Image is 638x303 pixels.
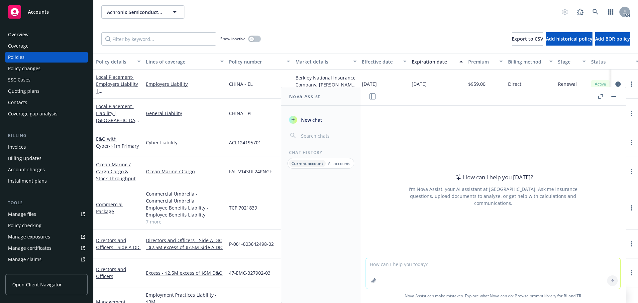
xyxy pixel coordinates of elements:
span: New chat [300,116,322,123]
div: Quoting plans [8,86,40,96]
div: Billing [5,132,88,139]
span: [DATE] [412,80,427,87]
div: Overview [8,29,29,40]
div: Contacts [8,97,27,108]
a: Ocean Marine / Cargo [96,161,136,182]
a: more [627,138,635,146]
a: BI [564,293,568,299]
button: Expiration date [409,54,466,70]
a: Coverage gap analysis [5,108,88,119]
a: Manage BORs [5,265,88,276]
a: Report a Bug [574,5,587,19]
div: Billing method [508,58,545,65]
span: Add BOR policy [595,36,630,42]
div: Policy checking [8,220,42,231]
button: Lines of coverage [143,54,226,70]
div: Market details [295,58,349,65]
a: more [627,269,635,277]
span: Active [594,81,607,87]
a: Employee Benefits Liability - Employee Benefits Liability [146,204,224,218]
a: 7 more [146,218,224,225]
span: Show inactive [220,36,246,42]
span: [DATE] [362,80,377,87]
a: Overview [5,29,88,40]
div: How can I help you [DATE]? [454,173,533,182]
a: Contacts [5,97,88,108]
button: Add historical policy [546,32,592,46]
a: Invoices [5,142,88,152]
span: $959.00 [468,80,485,87]
a: Quoting plans [5,86,88,96]
a: more [627,109,635,117]
input: Filter by keyword... [101,32,216,46]
a: more [627,168,635,176]
a: more [627,204,635,212]
span: CHINA - PL [229,110,253,117]
button: Export to CSV [512,32,543,46]
span: - $1m Primary [109,143,139,149]
a: Search [589,5,602,19]
span: CHINA - EL [229,80,253,87]
div: Invoices [8,142,26,152]
p: Current account [291,161,323,166]
a: Billing updates [5,153,88,164]
div: Chat History [281,150,361,155]
button: Policy number [226,54,293,70]
button: Policy details [93,54,143,70]
input: Search chats [300,131,353,140]
a: more [627,80,635,88]
div: Manage claims [8,254,42,265]
button: Achronix Semiconductor Corporation [101,5,184,19]
span: - Cargo & Stock Throughput [96,168,136,182]
div: Expiration date [412,58,456,65]
a: Directors and Officers [96,266,126,279]
a: Employers Liability [146,80,224,87]
a: Local Placement [96,103,138,130]
div: Policy changes [8,63,41,74]
span: TCP 7021839 [229,204,257,211]
div: Policies [8,52,25,63]
span: - Employers Liability | [GEOGRAPHIC_DATA] - EL [96,74,138,108]
p: All accounts [328,161,350,166]
div: Berkley National Insurance Company, [PERSON_NAME] Corporation [295,74,357,88]
span: ACL124195701 [229,139,261,146]
a: Commercial Package [96,201,123,215]
a: Excess - $2.5M excess of $5M D&O [146,269,224,276]
span: Nova Assist can make mistakes. Explore what Nova can do: Browse prompt library for and [363,289,623,303]
a: Policy changes [5,63,88,74]
a: Start snowing [558,5,572,19]
a: Manage certificates [5,243,88,253]
a: Policy checking [5,220,88,231]
a: Installment plans [5,176,88,186]
span: P-001-003642498-02 [229,240,274,247]
div: SSC Cases [8,75,31,85]
div: Billing updates [8,153,42,164]
div: Policy number [229,58,283,65]
button: Market details [293,54,359,70]
h1: Nova Assist [289,93,320,100]
a: Manage claims [5,254,88,265]
div: Status [591,58,632,65]
div: Coverage [8,41,29,51]
a: Switch app [604,5,617,19]
div: Manage exposures [8,231,50,242]
div: Manage files [8,209,36,220]
div: Effective date [362,58,399,65]
button: Premium [466,54,505,70]
a: Local Placement [96,74,138,108]
div: Tools [5,200,88,206]
a: Directors and Officers - Side A DIC - $2.5M excess of $7.5M Side A DIC [146,237,224,251]
a: circleInformation [614,80,622,88]
div: Policy details [96,58,133,65]
div: Coverage gap analysis [8,108,57,119]
button: Add BOR policy [595,32,630,46]
div: Lines of coverage [146,58,216,65]
a: E&O with Cyber [96,136,139,149]
a: Manage exposures [5,231,88,242]
a: TR [577,293,582,299]
a: Directors and Officers - Side A DIC [96,237,141,250]
span: Open Client Navigator [12,281,62,288]
a: Policies [5,52,88,63]
a: Coverage [5,41,88,51]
